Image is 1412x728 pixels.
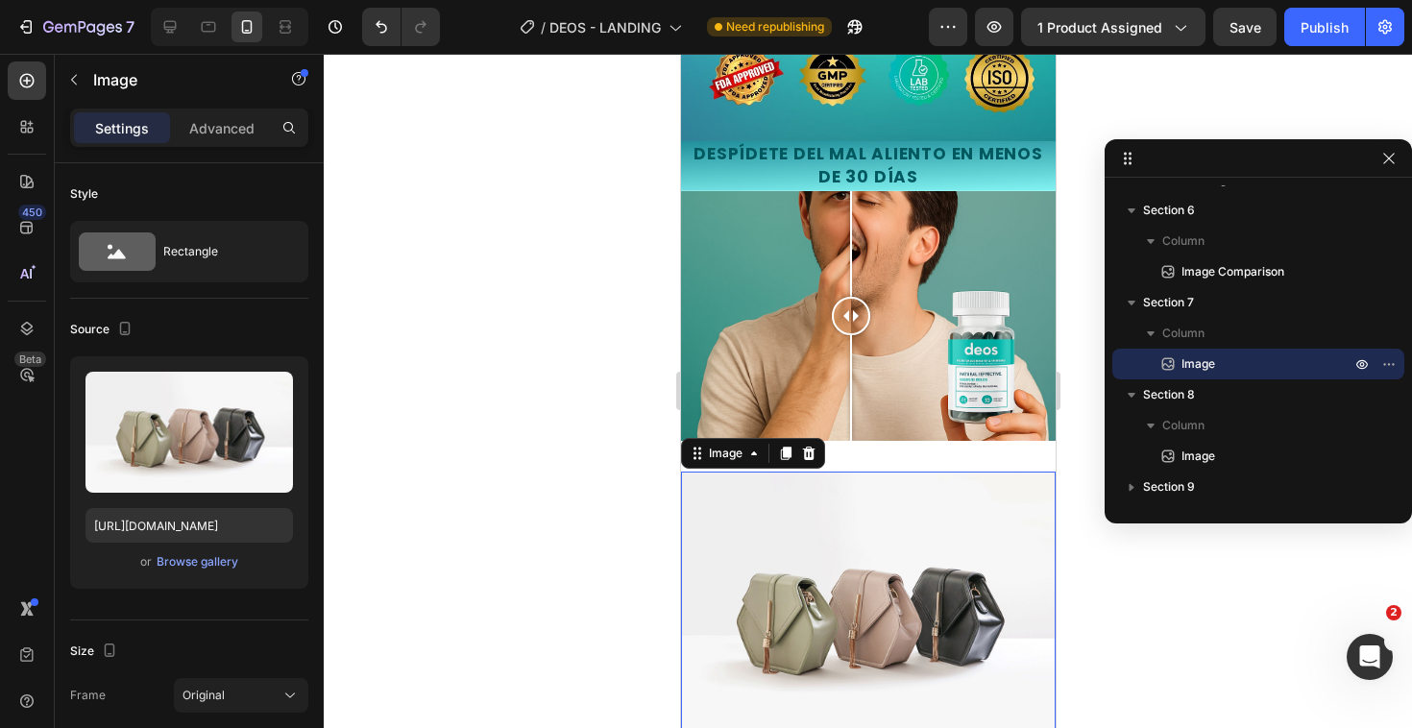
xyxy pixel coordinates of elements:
[681,54,1056,728] iframe: Design area
[8,8,143,46] button: 7
[85,372,293,493] img: preview-image
[1162,416,1205,435] span: Column
[1143,201,1195,220] span: Section 6
[70,185,98,203] div: Style
[1021,8,1205,46] button: 1 product assigned
[156,552,239,571] button: Browse gallery
[140,550,152,573] span: or
[541,17,546,37] span: /
[1284,8,1365,46] button: Publish
[95,118,149,138] p: Settings
[163,230,280,274] div: Rectangle
[1301,17,1349,37] div: Publish
[85,508,293,543] input: https://example.com/image.jpg
[70,639,121,665] div: Size
[14,352,46,367] div: Beta
[1162,231,1205,251] span: Column
[189,118,255,138] p: Advanced
[1162,324,1205,343] span: Column
[1181,262,1284,281] span: Image Comparison
[126,15,134,38] p: 7
[1347,634,1393,680] iframe: Intercom live chat
[1143,293,1194,312] span: Section 7
[362,8,440,46] div: Undo/Redo
[1229,19,1261,36] span: Save
[1143,477,1195,497] span: Section 9
[174,678,308,713] button: Original
[549,17,661,37] span: DEOS - LANDING
[18,205,46,220] div: 450
[726,18,824,36] span: Need republishing
[183,687,225,704] span: Original
[93,68,256,91] p: Image
[157,553,238,570] div: Browse gallery
[1181,447,1215,466] span: Image
[70,687,106,704] label: Frame
[1181,354,1215,374] span: Image
[1037,17,1162,37] span: 1 product assigned
[1143,385,1195,404] span: Section 8
[1386,605,1401,620] span: 2
[70,317,136,343] div: Source
[1213,8,1277,46] button: Save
